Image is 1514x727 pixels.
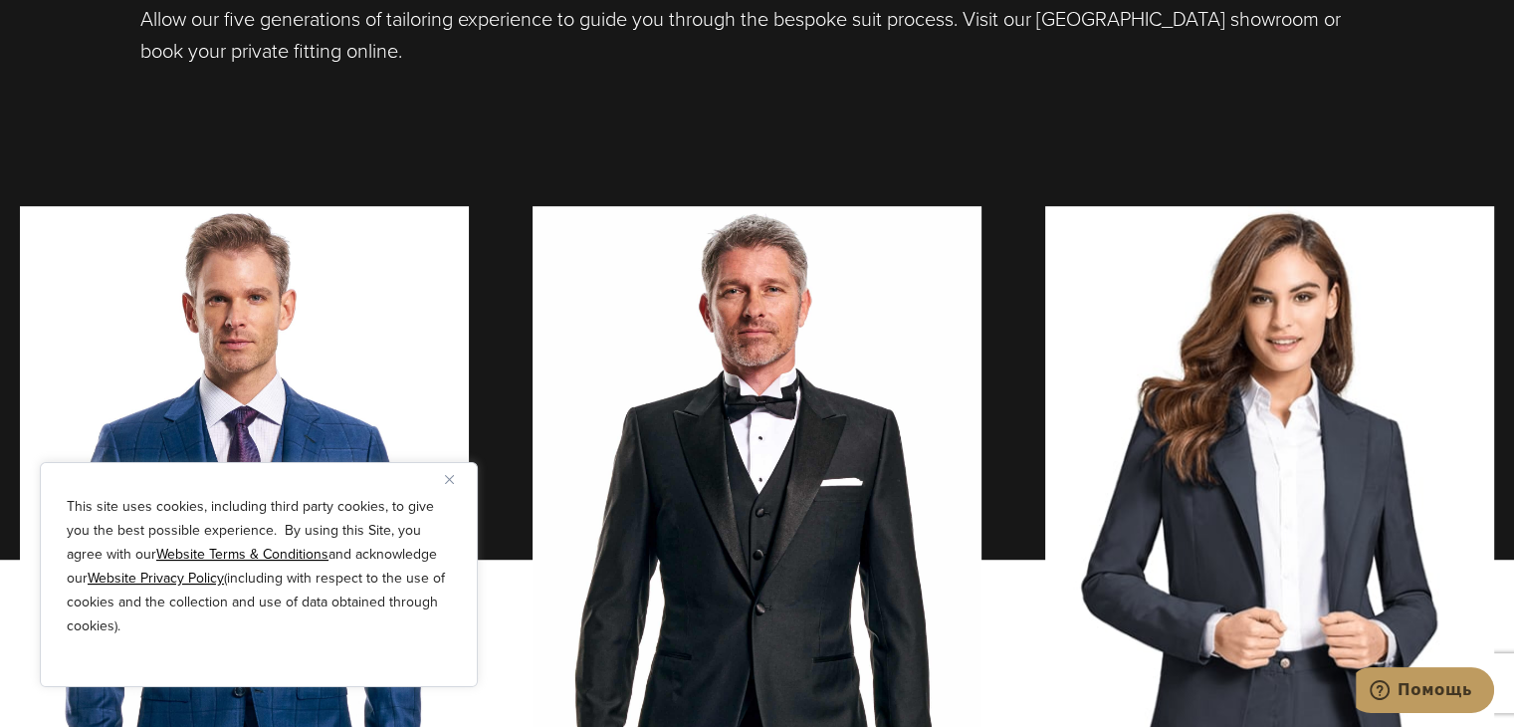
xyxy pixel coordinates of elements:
img: Close [445,475,454,484]
iframe: Открывает виджет, в котором вы можете побеседовать в чате со своим агентом [1356,667,1494,717]
p: Allow our five generations of tailoring experience to guide you through the bespoke suit process.... [140,3,1375,67]
button: Close [445,467,469,491]
a: Website Terms & Conditions [156,544,328,565]
a: Website Privacy Policy [88,568,224,589]
p: This site uses cookies, including third party cookies, to give you the best possible experience. ... [67,495,451,638]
